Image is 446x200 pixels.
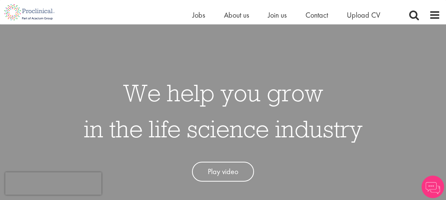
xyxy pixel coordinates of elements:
[192,162,254,182] a: Play video
[192,10,205,20] a: Jobs
[84,75,363,147] h1: We help you grow in the life science industry
[305,10,328,20] a: Contact
[224,10,249,20] a: About us
[347,10,380,20] a: Upload CV
[268,10,287,20] a: Join us
[422,176,444,198] img: Chatbot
